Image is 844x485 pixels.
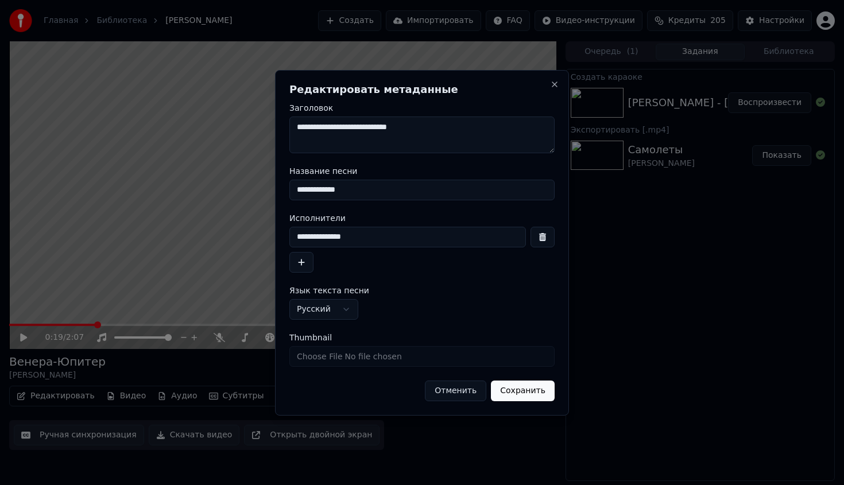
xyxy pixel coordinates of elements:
span: Язык текста песни [289,286,369,294]
h2: Редактировать метаданные [289,84,555,95]
label: Заголовок [289,104,555,112]
span: Thumbnail [289,333,332,342]
label: Исполнители [289,214,555,222]
button: Сохранить [491,381,555,401]
button: Отменить [425,381,486,401]
label: Название песни [289,167,555,175]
